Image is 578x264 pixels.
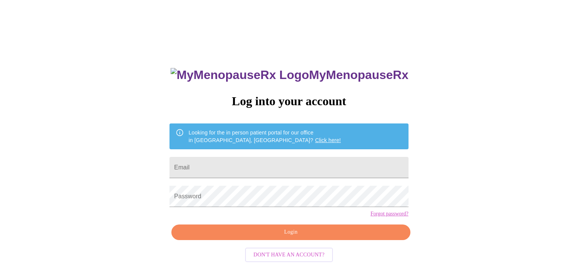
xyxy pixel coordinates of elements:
img: MyMenopauseRx Logo [171,68,309,82]
span: Don't have an account? [253,250,325,260]
span: Login [180,228,401,237]
h3: MyMenopauseRx [171,68,409,82]
button: Don't have an account? [245,248,333,262]
h3: Log into your account [169,94,408,108]
button: Login [171,224,410,240]
a: Don't have an account? [243,251,335,257]
a: Click here! [315,137,341,143]
div: Looking for the in person patient portal for our office in [GEOGRAPHIC_DATA], [GEOGRAPHIC_DATA]? [188,126,341,147]
a: Forgot password? [371,211,409,217]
